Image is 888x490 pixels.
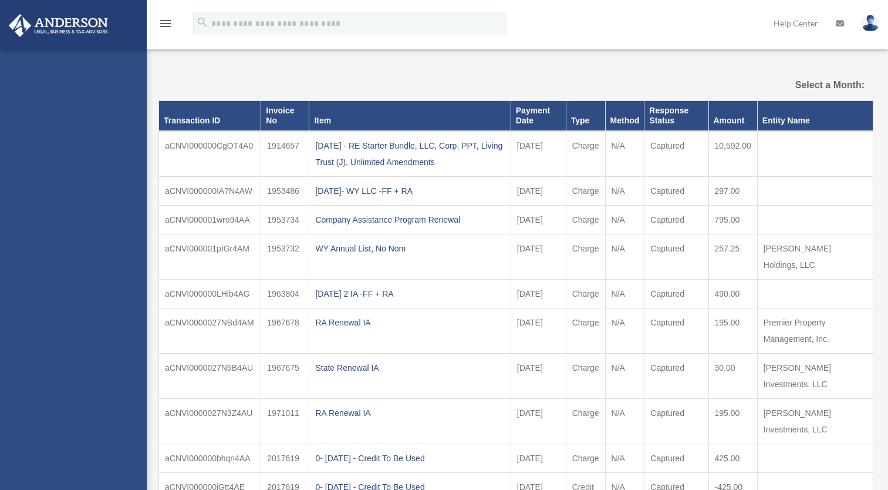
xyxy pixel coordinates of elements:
[261,353,309,398] td: 1967675
[159,353,261,398] td: aCNVI0000027N5B4AU
[315,137,504,170] div: [DATE] - RE Starter Bundle, LLC, Corp, PPT, Living Trust (J), Unlimited Amendments
[605,398,644,444] td: N/A
[757,308,873,353] td: Premier Property Management, Inc.
[159,101,261,131] th: Transaction ID
[566,131,605,177] td: Charge
[261,205,309,234] td: 1953734
[159,205,261,234] td: aCNVI000001wro94AA
[644,176,708,205] td: Captured
[605,176,644,205] td: N/A
[566,101,605,131] th: Type
[757,234,873,279] td: [PERSON_NAME] Holdings, LLC
[566,398,605,444] td: Charge
[261,398,309,444] td: 1971011
[159,398,261,444] td: aCNVI0000027N3Z4AU
[511,308,566,353] td: [DATE]
[644,205,708,234] td: Captured
[566,308,605,353] td: Charge
[315,360,504,376] div: State Renewal IA
[708,398,757,444] td: 195.00
[511,205,566,234] td: [DATE]
[159,308,261,353] td: aCNVI0000027NBd4AM
[708,308,757,353] td: 195.00
[159,279,261,308] td: aCNVI000000LHib4AG
[605,234,644,279] td: N/A
[862,15,879,32] img: User Pic
[511,131,566,177] td: [DATE]
[708,279,757,308] td: 490.00
[757,353,873,398] td: [PERSON_NAME] Investments, LLC
[158,16,173,31] i: menu
[644,279,708,308] td: Captured
[566,279,605,308] td: Charge
[511,444,566,472] td: [DATE]
[261,176,309,205] td: 1953486
[261,234,309,279] td: 1953732
[159,131,261,177] td: aCNVI000000CgOT4A0
[708,444,757,472] td: 425.00
[315,212,504,228] div: Company Assistance Program Renewal
[261,444,309,472] td: 2017619
[644,101,708,131] th: Response Status
[158,21,173,31] a: menu
[644,131,708,177] td: Captured
[315,183,504,199] div: [DATE]- WY LLC -FF + RA
[261,101,309,131] th: Invoice No
[605,101,644,131] th: Method
[644,444,708,472] td: Captured
[315,240,504,257] div: WY Annual List, No Nom
[5,14,112,37] img: Anderson Advisors Platinum Portal
[261,279,309,308] td: 1963804
[644,353,708,398] td: Captured
[159,444,261,472] td: aCNVI000000bhqn4AA
[511,101,566,131] th: Payment Date
[605,131,644,177] td: N/A
[644,398,708,444] td: Captured
[511,353,566,398] td: [DATE]
[196,16,209,29] i: search
[511,398,566,444] td: [DATE]
[605,353,644,398] td: N/A
[159,234,261,279] td: aCNVI000001pIGr4AM
[566,353,605,398] td: Charge
[315,286,504,302] div: [DATE] 2 IA -FF + RA
[605,279,644,308] td: N/A
[159,176,261,205] td: aCNVI000000IA7N4AW
[261,308,309,353] td: 1967678
[757,101,873,131] th: Entity Name
[605,308,644,353] td: N/A
[511,176,566,205] td: [DATE]
[315,405,504,421] div: RA Renewal IA
[511,279,566,308] td: [DATE]
[605,205,644,234] td: N/A
[566,205,605,234] td: Charge
[708,101,757,131] th: Amount
[708,234,757,279] td: 257.25
[708,131,757,177] td: 10,592.00
[261,131,309,177] td: 1914657
[644,308,708,353] td: Captured
[566,176,605,205] td: Charge
[708,353,757,398] td: 30.00
[605,444,644,472] td: N/A
[315,314,504,331] div: RA Renewal IA
[309,101,511,131] th: Item
[763,77,865,93] label: Select a Month:
[644,234,708,279] td: Captured
[511,234,566,279] td: [DATE]
[566,444,605,472] td: Charge
[708,176,757,205] td: 297.00
[566,234,605,279] td: Charge
[757,398,873,444] td: [PERSON_NAME] Investments, LLC
[315,450,504,466] div: 0- [DATE] - Credit To Be Used
[708,205,757,234] td: 795.00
